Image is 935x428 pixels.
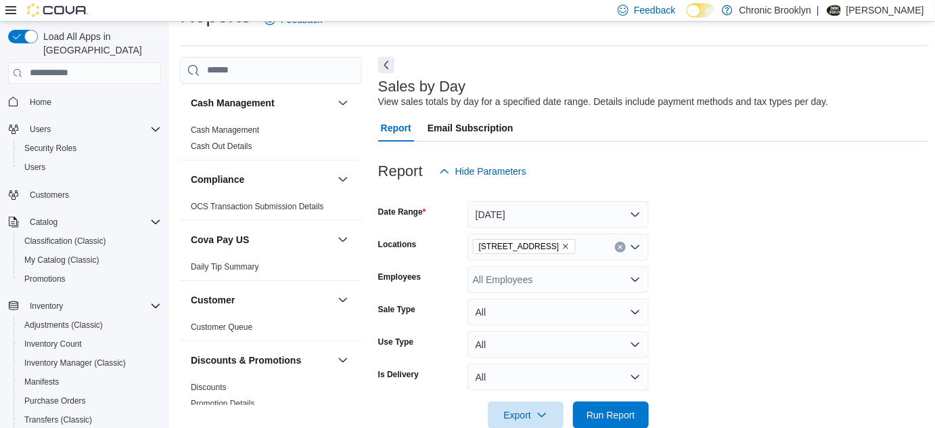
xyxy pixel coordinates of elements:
[19,412,97,428] a: Transfers (Classic)
[24,214,161,230] span: Catalog
[19,159,51,175] a: Users
[191,96,275,110] h3: Cash Management
[455,165,526,178] span: Hide Parameters
[24,121,56,137] button: Users
[30,97,51,108] span: Home
[467,201,649,228] button: [DATE]
[30,124,51,135] span: Users
[467,299,649,326] button: All
[191,293,235,307] h3: Customer
[30,190,69,200] span: Customers
[335,292,351,308] button: Customer
[378,207,426,217] label: Date Range
[191,293,332,307] button: Customer
[191,382,227,393] span: Discounts
[14,316,166,335] button: Adjustments (Classic)
[24,395,86,406] span: Purchase Orders
[191,398,255,409] span: Promotion Details
[562,242,570,251] button: Remove 483 3rd Ave from selection in this group
[19,355,131,371] a: Inventory Manager (Classic)
[24,339,82,349] span: Inventory Count
[630,242,641,253] button: Open list of options
[14,158,166,177] button: Users
[14,354,166,372] button: Inventory Manager (Classic)
[14,270,166,288] button: Promotions
[19,374,64,390] a: Manifests
[479,240,560,253] span: [STREET_ADDRESS]
[846,2,924,18] p: [PERSON_NAME]
[14,139,166,158] button: Security Roles
[180,198,362,220] div: Compliance
[19,412,161,428] span: Transfers (Classic)
[191,233,332,247] button: Cova Pay US
[30,301,63,312] span: Inventory
[191,354,332,367] button: Discounts & Promotions
[191,383,227,392] a: Discounts
[14,372,166,391] button: Manifests
[14,335,166,354] button: Inventory Count
[19,252,161,268] span: My Catalog (Classic)
[191,262,259,272] a: Daily Tip Summary
[3,120,166,139] button: Users
[24,162,45,173] span: Users
[630,274,641,285] button: Open list of options
[180,259,362,280] div: Cova Pay US
[378,163,423,179] h3: Report
[191,201,324,212] span: OCS Transaction Submission Details
[24,94,57,110] a: Home
[615,242,626,253] button: Clear input
[378,369,419,380] label: Is Delivery
[381,114,411,142] span: Report
[467,331,649,358] button: All
[434,158,532,185] button: Hide Parameters
[180,319,362,341] div: Customer
[19,336,87,352] a: Inventory Count
[19,271,161,287] span: Promotions
[19,159,161,175] span: Users
[191,399,255,408] a: Promotion Details
[19,233,112,249] a: Classification (Classic)
[335,95,351,111] button: Cash Management
[191,173,244,186] h3: Compliance
[14,232,166,251] button: Classification (Classic)
[19,393,91,409] a: Purchase Orders
[19,140,82,156] a: Security Roles
[19,233,161,249] span: Classification (Classic)
[191,233,249,247] h3: Cova Pay US
[191,261,259,272] span: Daily Tip Summary
[191,96,332,110] button: Cash Management
[180,122,362,160] div: Cash Management
[817,2,819,18] p: |
[3,185,166,205] button: Customers
[467,364,649,391] button: All
[378,304,415,315] label: Sale Type
[24,93,161,110] span: Home
[3,297,166,316] button: Inventory
[634,3,675,17] span: Feedback
[687,3,715,18] input: Dark Mode
[24,274,66,284] span: Promotions
[24,298,161,314] span: Inventory
[378,239,417,250] label: Locations
[24,358,126,368] span: Inventory Manager (Classic)
[19,393,161,409] span: Purchase Orders
[24,187,74,203] a: Customers
[335,171,351,188] button: Compliance
[24,298,68,314] button: Inventory
[3,213,166,232] button: Catalog
[587,408,635,422] span: Run Report
[473,239,576,254] span: 483 3rd Ave
[378,57,394,73] button: Next
[30,217,58,228] span: Catalog
[24,255,99,265] span: My Catalog (Classic)
[335,232,351,248] button: Cova Pay US
[378,272,421,282] label: Employees
[24,414,92,425] span: Transfers (Classic)
[739,2,812,18] p: Chronic Brooklyn
[191,125,259,135] a: Cash Management
[24,186,161,203] span: Customers
[38,30,161,57] span: Load All Apps in [GEOGRAPHIC_DATA]
[24,214,63,230] button: Catalog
